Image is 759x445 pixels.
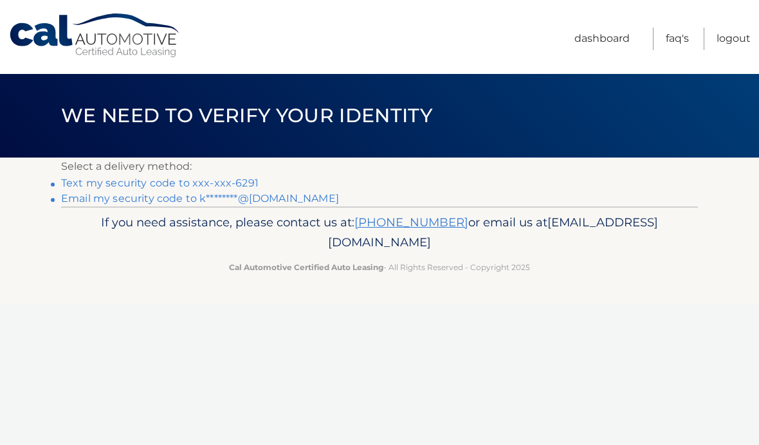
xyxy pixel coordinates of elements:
[717,28,751,50] a: Logout
[69,212,690,253] p: If you need assistance, please contact us at: or email us at
[229,262,383,272] strong: Cal Automotive Certified Auto Leasing
[61,192,339,204] a: Email my security code to k********@[DOMAIN_NAME]
[354,215,468,230] a: [PHONE_NUMBER]
[8,13,182,59] a: Cal Automotive
[574,28,630,50] a: Dashboard
[69,260,690,274] p: - All Rights Reserved - Copyright 2025
[61,177,259,189] a: Text my security code to xxx-xxx-6291
[61,158,698,176] p: Select a delivery method:
[666,28,689,50] a: FAQ's
[61,104,432,127] span: We need to verify your identity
